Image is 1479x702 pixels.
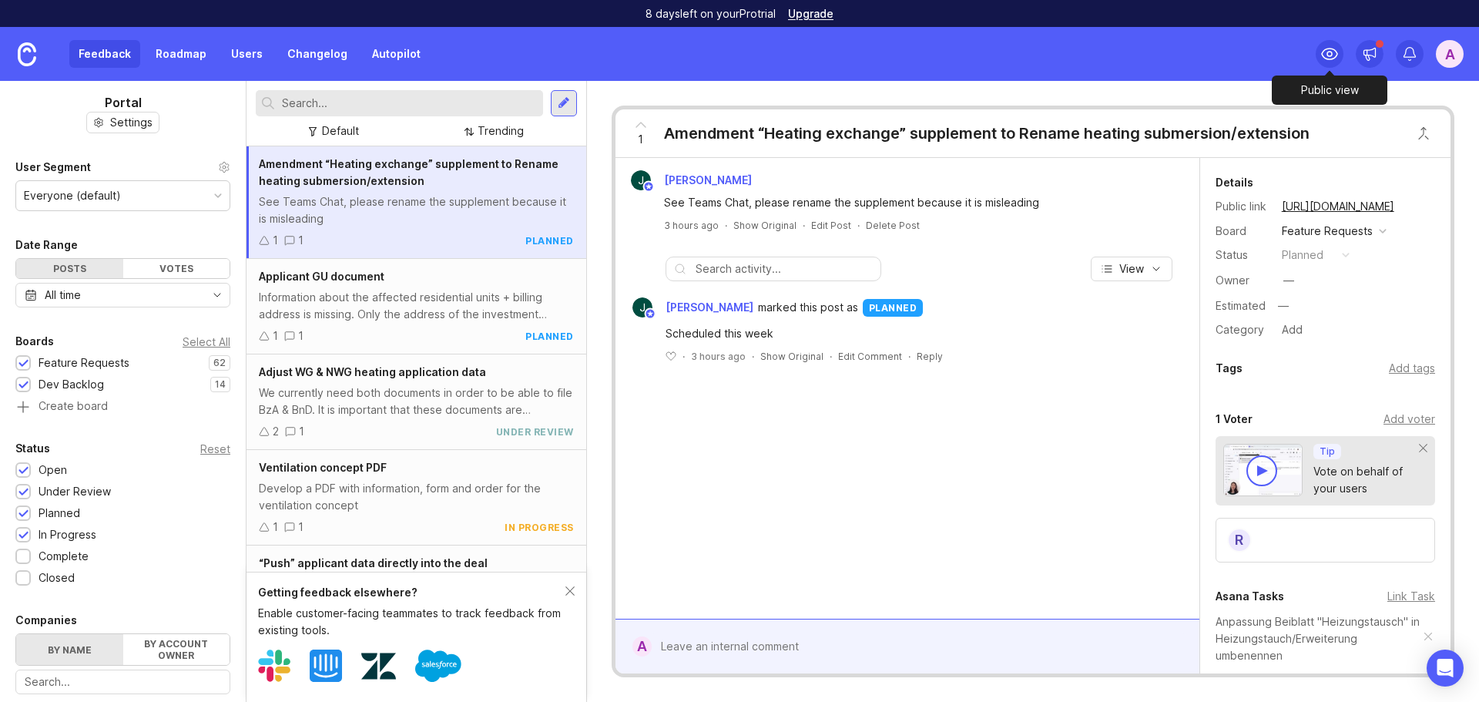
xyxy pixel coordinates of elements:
p: 62 [213,357,226,369]
img: video-thumbnail-vote-d41b83416815613422e2ca741bf692cc.jpg [1223,444,1303,496]
button: A [1436,40,1464,68]
div: 1 [299,423,304,440]
a: “Push” applicant data directly into the dealThe allocation of applicant information to assigned c... [246,546,586,641]
div: planned [863,299,924,317]
div: Date Range [15,236,78,254]
div: Trending [478,123,524,139]
div: Public view [1272,76,1387,105]
a: [URL][DOMAIN_NAME] [1277,196,1399,217]
span: Amendment “Heating exchange” supplement to Rename heating submersion/extension [259,157,558,187]
div: Details [1216,173,1253,192]
div: under review [496,425,574,438]
span: marked this post as [758,299,858,316]
button: Show Original [733,219,797,232]
div: · [830,350,832,363]
a: Julian Schmidt[PERSON_NAME] [622,170,764,190]
h1: Portal [105,93,142,112]
label: By name [16,634,123,665]
div: Reset [200,445,230,453]
div: Board [1216,223,1269,240]
div: 1 [273,519,278,536]
a: Roadmap [146,40,216,68]
div: · [725,219,727,232]
a: Amendment “Heating exchange” supplement to Rename heating submersion/extensionSee Teams Chat, ple... [246,146,586,259]
label: By account owner [123,634,230,665]
span: 3 hours ago [691,350,746,363]
div: Link Task [1387,588,1435,605]
a: Anpassung Beiblatt "Heizungstausch" in Heizungstauch/Erweiterung umbenennen [1216,613,1421,664]
div: In Progress [39,526,96,543]
a: Upgrade [788,8,833,19]
div: planned [525,234,574,247]
div: Select All [183,338,230,346]
div: All time [45,287,81,304]
div: Category [1216,321,1269,338]
div: 1 Voter [1216,410,1253,428]
img: Julian Schmidt [632,297,652,317]
div: Dev Backlog [39,376,104,393]
div: See Teams Chat, please rename the supplement because it is misleading [259,193,574,227]
img: Zendesk logo [361,649,396,684]
img: member badge [642,181,654,193]
div: Vote on behalf of your users [1313,463,1420,497]
div: Closed [39,569,75,586]
div: · [803,219,805,232]
a: Autopilot [363,40,430,68]
div: 2 [273,423,279,440]
div: 1 [298,519,304,536]
span: “Push” applicant data directly into the deal [259,556,488,569]
button: View [1091,257,1172,281]
div: Enable customer-facing teammates to track feedback from existing tools. [258,605,565,639]
div: · [857,219,860,232]
div: in progress [505,521,574,534]
div: Tags [1216,359,1243,378]
div: User Segment [15,158,91,176]
button: Close button [1408,118,1439,149]
div: Edit Comment [838,350,902,363]
div: Add [1277,320,1307,340]
div: Feature Requests [1282,223,1373,240]
p: 14 [215,378,226,391]
span: Ventilation concept PDF [259,461,387,474]
div: Everyone (default) [24,187,121,204]
div: Information about the affected residential units + billing address is missing. Only the address o... [259,289,574,323]
div: Add voter [1383,411,1435,428]
a: 3 hours ago [664,219,719,232]
div: Scheduled this week [666,325,1167,342]
a: Ventilation concept PDFDevelop a PDF with information, form and order for the ventilation concept... [246,450,586,546]
img: Slack logo [258,650,290,682]
div: Edit Post [811,219,851,232]
div: · [752,350,754,363]
div: Complete [39,548,89,565]
div: planned [1282,247,1323,264]
div: Reply [917,350,943,363]
div: · [908,350,911,363]
div: Create new task [1216,672,1435,689]
div: Planned [39,505,80,522]
div: Amendment “Heating exchange” supplement to Rename heating submersion/extension [664,123,1310,144]
div: 1 [298,232,304,249]
a: Adjust WG & NWG heating application dataWe currently need both documents in order to be able to f... [246,354,586,450]
div: Estimated [1216,301,1266,311]
button: Show Original [760,350,823,363]
div: · [682,350,685,363]
input: Search... [282,95,537,112]
a: Julian Schmidt[PERSON_NAME] [623,297,758,317]
p: Tip [1320,445,1335,458]
div: — [1273,296,1293,316]
div: planned [525,330,574,343]
div: Posts [16,259,123,278]
div: Add tags [1389,360,1435,377]
div: Open Intercom Messenger [1427,650,1464,687]
div: Owner [1216,272,1269,289]
div: Open [39,462,67,479]
div: Status [15,439,50,458]
img: Canny Home [18,42,36,66]
button: Settings [86,112,159,133]
span: Applicant GU document [259,270,384,283]
span: View [1119,261,1144,277]
img: Intercom logo [310,650,342,682]
a: Users [222,40,272,68]
a: Changelog [278,40,357,68]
